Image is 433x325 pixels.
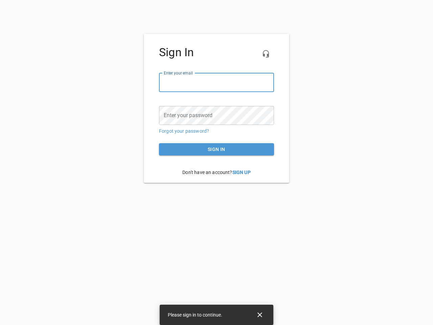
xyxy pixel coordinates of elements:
span: Sign in [164,145,269,154]
button: Sign in [159,143,274,156]
a: Forgot your password? [159,128,209,134]
a: Sign Up [232,170,251,175]
iframe: Chat [285,76,428,320]
button: Close [252,307,268,323]
span: Please sign in to continue. [168,312,222,318]
h4: Sign In [159,46,274,59]
p: Don't have an account? [159,164,274,181]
